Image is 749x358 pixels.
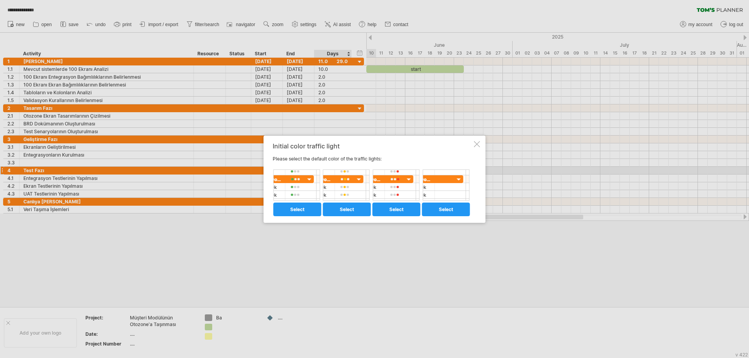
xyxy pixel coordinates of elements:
[389,206,404,212] span: select
[323,203,371,216] a: select
[273,143,472,150] div: Initial color traffic light
[439,206,453,212] span: select
[290,206,305,212] span: select
[422,203,470,216] a: select
[273,203,321,216] a: select
[273,143,472,216] div: Please select the default color of the traffic lights:
[340,206,354,212] span: select
[373,203,421,216] a: select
